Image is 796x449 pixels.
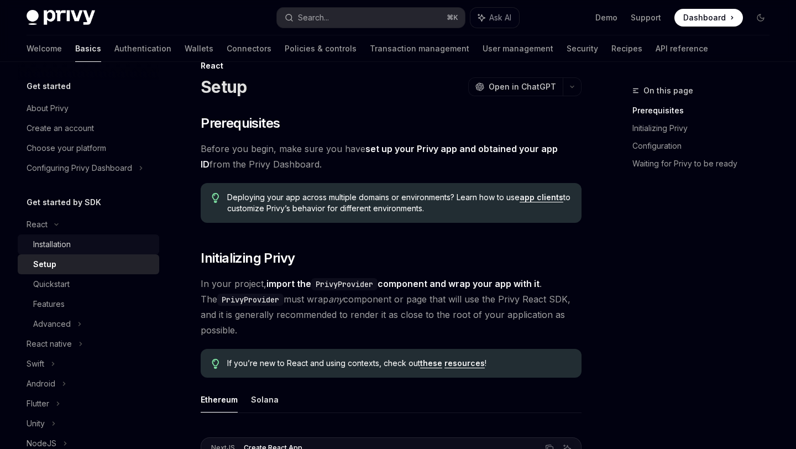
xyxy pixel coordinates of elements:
[483,35,553,62] a: User management
[27,377,55,390] div: Android
[217,294,284,306] code: PrivyProvider
[185,35,213,62] a: Wallets
[277,8,464,28] button: Search...⌘K
[27,10,95,25] img: dark logo
[444,358,485,368] a: resources
[75,35,101,62] a: Basics
[468,77,563,96] button: Open in ChatGPT
[201,249,295,267] span: Initializing Privy
[632,102,778,119] a: Prerequisites
[201,276,582,338] span: In your project, . The must wrap component or page that will use the Privy React SDK, and it is g...
[201,387,238,413] button: Ethereum
[470,8,519,28] button: Ask AI
[632,119,778,137] a: Initializing Privy
[632,137,778,155] a: Configuration
[27,122,94,135] div: Create an account
[33,278,70,291] div: Quickstart
[420,358,442,368] a: these
[27,161,132,175] div: Configuring Privy Dashboard
[27,142,106,155] div: Choose your platform
[631,12,661,23] a: Support
[520,192,563,202] a: app clients
[370,35,469,62] a: Transaction management
[18,98,159,118] a: About Privy
[298,11,329,24] div: Search...
[27,357,44,370] div: Swift
[27,80,71,93] h5: Get started
[251,387,279,413] button: Solana
[595,12,617,23] a: Demo
[114,35,171,62] a: Authentication
[266,278,540,289] strong: import the component and wrap your app with it
[33,258,56,271] div: Setup
[212,359,219,369] svg: Tip
[567,35,598,62] a: Security
[27,337,72,351] div: React native
[201,143,558,170] a: set up your Privy app and obtained your app ID
[27,102,69,115] div: About Privy
[27,397,49,410] div: Flutter
[18,138,159,158] a: Choose your platform
[18,234,159,254] a: Installation
[285,35,357,62] a: Policies & controls
[227,358,570,369] span: If you’re new to React and using contexts, check out !
[328,294,343,305] em: any
[489,81,556,92] span: Open in ChatGPT
[201,114,280,132] span: Prerequisites
[227,192,570,214] span: Deploying your app across multiple domains or environments? Learn how to use to customize Privy’s...
[201,77,247,97] h1: Setup
[27,417,45,430] div: Unity
[447,13,458,22] span: ⌘ K
[18,118,159,138] a: Create an account
[33,297,65,311] div: Features
[18,274,159,294] a: Quickstart
[33,317,71,331] div: Advanced
[227,35,271,62] a: Connectors
[611,35,642,62] a: Recipes
[18,254,159,274] a: Setup
[752,9,769,27] button: Toggle dark mode
[643,84,693,97] span: On this page
[489,12,511,23] span: Ask AI
[683,12,726,23] span: Dashboard
[212,193,219,203] svg: Tip
[33,238,71,251] div: Installation
[27,196,101,209] h5: Get started by SDK
[656,35,708,62] a: API reference
[632,155,778,173] a: Waiting for Privy to be ready
[311,278,378,290] code: PrivyProvider
[27,218,48,231] div: React
[18,294,159,314] a: Features
[674,9,743,27] a: Dashboard
[201,60,582,71] div: React
[27,35,62,62] a: Welcome
[201,141,582,172] span: Before you begin, make sure you have from the Privy Dashboard.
